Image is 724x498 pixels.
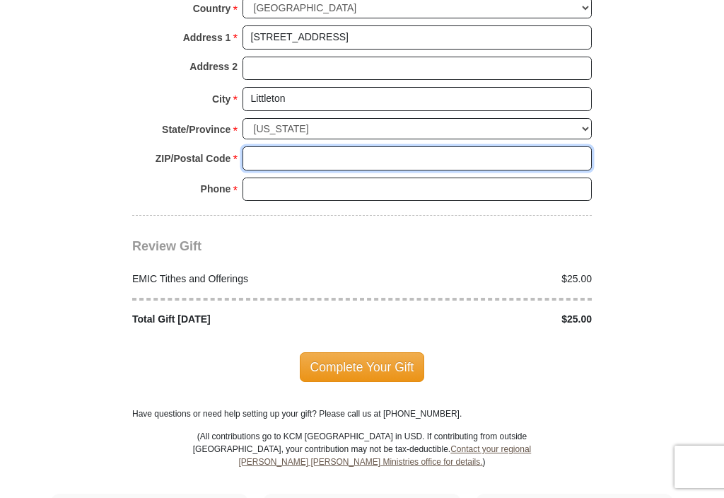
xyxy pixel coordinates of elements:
[183,28,231,47] strong: Address 1
[125,312,363,327] div: Total Gift [DATE]
[162,120,230,139] strong: State/Province
[362,312,600,327] div: $25.00
[132,407,592,420] p: Have questions or need help setting up your gift? Please call us at [PHONE_NUMBER].
[201,179,231,199] strong: Phone
[125,272,363,286] div: EMIC Tithes and Offerings
[156,149,231,168] strong: ZIP/Postal Code
[212,89,230,109] strong: City
[192,430,532,494] p: (All contributions go to KCM [GEOGRAPHIC_DATA] in USD. If contributing from outside [GEOGRAPHIC_D...
[362,272,600,286] div: $25.00
[132,239,202,253] span: Review Gift
[300,352,425,382] span: Complete Your Gift
[189,57,238,76] strong: Address 2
